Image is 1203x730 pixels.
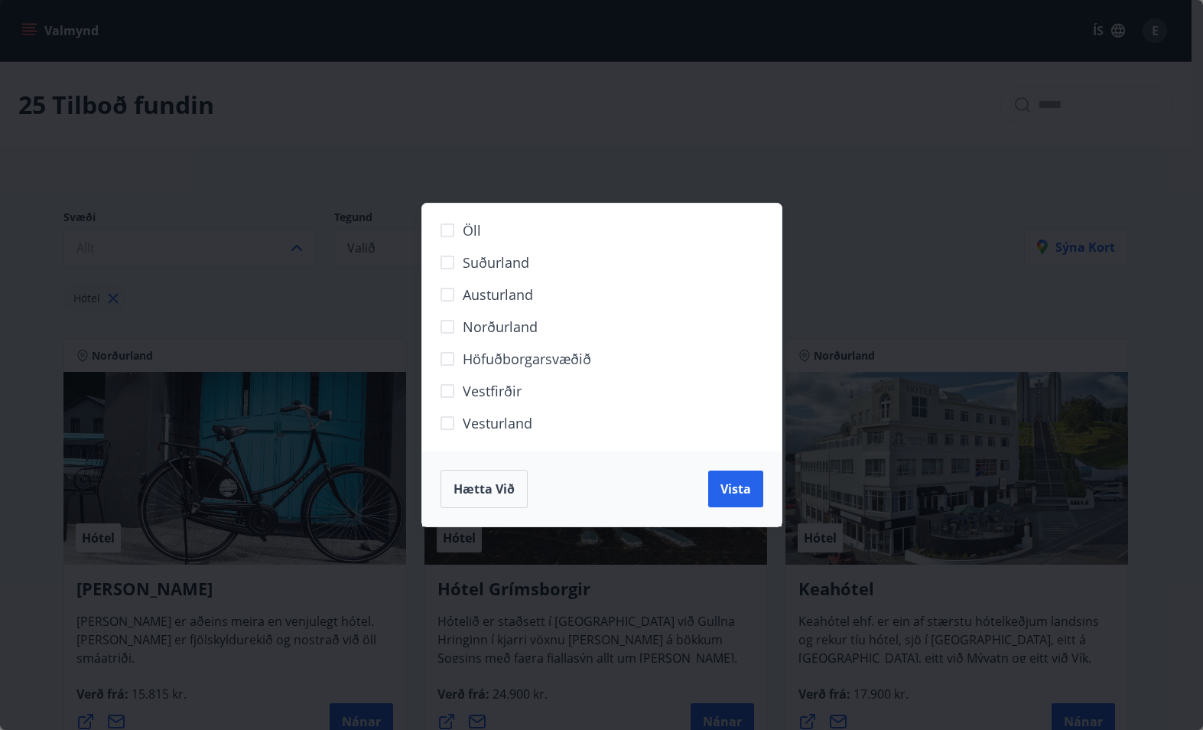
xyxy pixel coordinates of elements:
span: Höfuðborgarsvæðið [463,349,591,369]
span: Norðurland [463,317,538,337]
button: Hætta við [441,470,528,508]
span: Hætta við [454,481,515,497]
span: Suðurland [463,253,529,272]
span: Austurland [463,285,533,305]
span: Vesturland [463,413,532,433]
span: Vista [720,481,751,497]
span: Vestfirðir [463,381,522,401]
span: Öll [463,220,481,240]
button: Vista [708,471,763,507]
